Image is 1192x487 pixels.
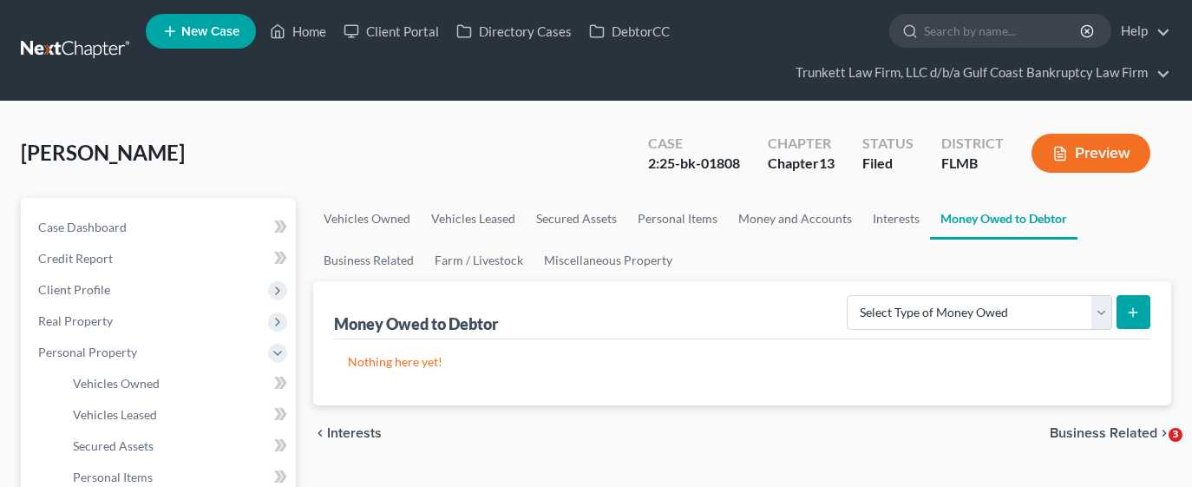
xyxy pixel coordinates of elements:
a: DebtorCC [580,16,678,47]
a: Secured Assets [526,198,627,240]
span: Personal Items [73,470,153,484]
a: Money and Accounts [728,198,862,240]
a: Vehicles Leased [421,198,526,240]
a: Money Owed to Debtor [930,198,1077,240]
i: chevron_left [313,426,327,440]
div: FLMB [941,154,1004,174]
span: Case Dashboard [38,220,127,234]
button: Business Related chevron_right [1050,426,1171,440]
span: Vehicles Owned [73,376,160,391]
a: Farm / Livestock [424,240,534,281]
span: Interests [327,426,382,440]
span: Real Property [38,313,113,328]
a: Secured Assets [59,431,296,462]
div: Money Owed to Debtor [334,313,501,334]
a: Directory Cases [448,16,580,47]
div: Case [648,134,740,154]
div: Status [862,134,914,154]
span: Business Related [1050,426,1157,440]
span: Credit Report [38,251,113,266]
a: Vehicles Leased [59,399,296,431]
span: Personal Property [38,345,137,359]
a: Miscellaneous Property [534,240,683,281]
span: Secured Assets [73,438,154,453]
button: chevron_left Interests [313,426,382,440]
span: Vehicles Leased [73,407,157,422]
input: Search by name... [924,15,1083,47]
a: Vehicles Owned [313,198,421,240]
button: Preview [1032,134,1150,173]
a: Interests [862,198,930,240]
span: [PERSON_NAME] [21,140,185,165]
a: Help [1112,16,1170,47]
div: District [941,134,1004,154]
a: Trunkett Law Firm, LLC d/b/a Gulf Coast Bankruptcy Law Firm [787,57,1170,89]
i: chevron_right [1157,426,1171,440]
a: Business Related [313,240,424,281]
a: Home [261,16,335,47]
div: Chapter [768,154,835,174]
a: Credit Report [24,243,296,274]
iframe: Intercom live chat [1133,428,1175,470]
span: 3 [1169,428,1182,442]
p: Nothing here yet! [348,353,1137,371]
span: 13 [819,155,835,171]
a: Personal Items [627,198,728,240]
a: Vehicles Owned [59,368,296,399]
span: Client Profile [38,282,110,297]
a: Client Portal [335,16,448,47]
div: Chapter [768,134,835,154]
div: 2:25-bk-01808 [648,154,740,174]
span: New Case [181,25,239,38]
div: Filed [862,154,914,174]
a: Case Dashboard [24,212,296,243]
